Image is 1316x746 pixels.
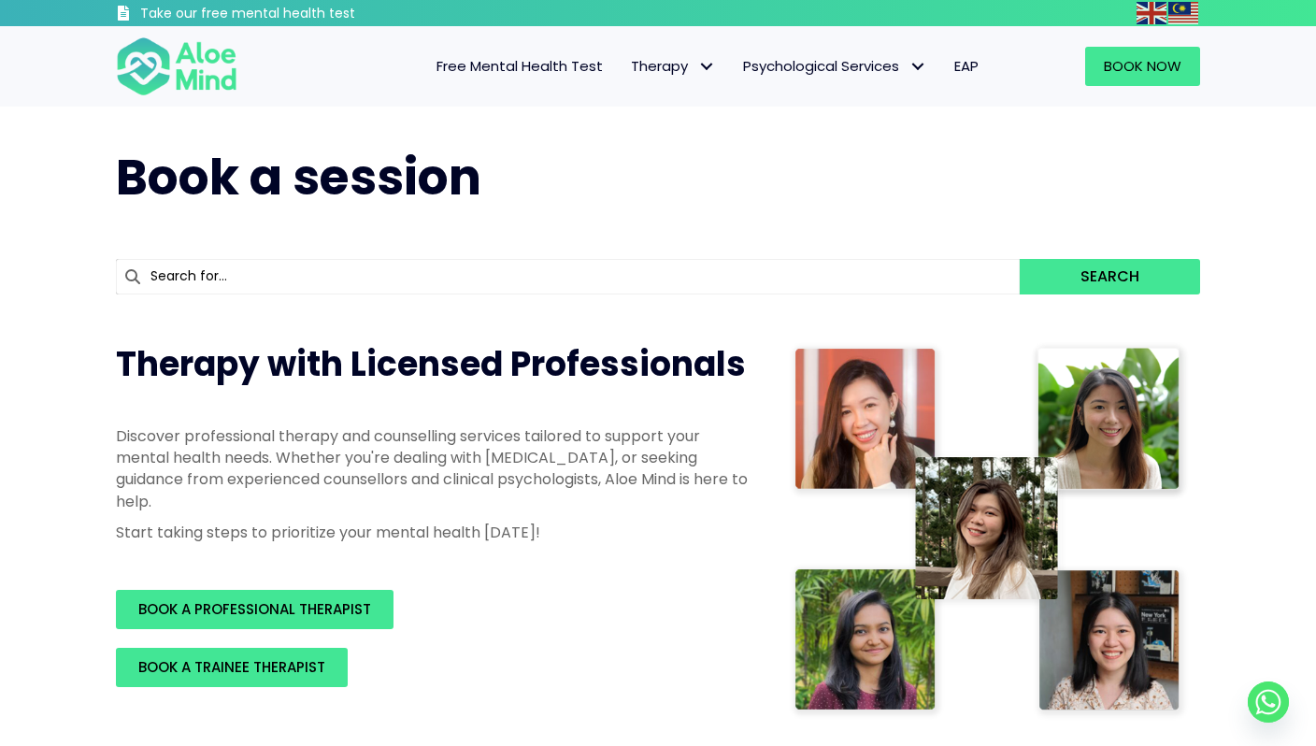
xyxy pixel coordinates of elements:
img: Therapist collage [789,341,1189,721]
a: English [1137,2,1168,23]
img: ms [1168,2,1198,24]
span: Book a session [116,143,481,211]
a: BOOK A TRAINEE THERAPIST [116,648,348,687]
span: BOOK A TRAINEE THERAPIST [138,657,325,677]
a: Psychological ServicesPsychological Services: submenu [729,47,940,86]
span: BOOK A PROFESSIONAL THERAPIST [138,599,371,619]
span: Therapy with Licensed Professionals [116,340,746,388]
input: Search for... [116,259,1020,294]
span: Psychological Services: submenu [904,53,931,80]
span: Psychological Services [743,56,926,76]
nav: Menu [262,47,993,86]
a: EAP [940,47,993,86]
a: Free Mental Health Test [422,47,617,86]
h3: Take our free mental health test [140,5,455,23]
a: Take our free mental health test [116,5,455,26]
span: Book Now [1104,56,1181,76]
a: Whatsapp [1248,681,1289,723]
a: Malay [1168,2,1200,23]
p: Discover professional therapy and counselling services tailored to support your mental health nee... [116,425,751,512]
span: Therapy [631,56,715,76]
span: Therapy: submenu [693,53,720,80]
a: BOOK A PROFESSIONAL THERAPIST [116,590,393,629]
a: Book Now [1085,47,1200,86]
span: Free Mental Health Test [436,56,603,76]
p: Start taking steps to prioritize your mental health [DATE]! [116,522,751,543]
span: EAP [954,56,979,76]
img: Aloe mind Logo [116,36,237,97]
a: TherapyTherapy: submenu [617,47,729,86]
img: en [1137,2,1166,24]
button: Search [1020,259,1200,294]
